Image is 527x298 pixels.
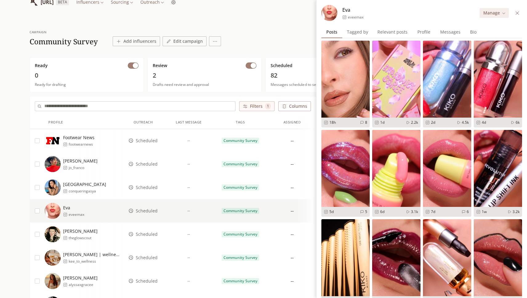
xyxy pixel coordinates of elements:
[474,219,522,296] img: 98a91009-5bca-444d-98ff-0a02ceb1ac69
[187,185,190,190] span: --
[291,231,294,238] div: --
[69,189,106,194] span: conqueringasya
[468,28,479,36] span: Bio
[423,219,471,296] img: 2d6f710e-9aaa-45aa-b757-b31598e28a8f
[48,120,63,125] div: Profile
[365,209,367,214] span: 5
[136,208,158,214] span: Scheduled
[342,15,364,20] a: eveemax
[63,135,95,141] span: Footwear News
[321,130,370,207] img: e4d9bba9-09f6-4781-9b0d-e1fbd3fc74c8
[136,184,158,191] span: Scheduled
[163,36,207,46] button: Edit campaign
[375,28,410,36] span: Relevant posts
[291,184,294,191] div: --
[223,138,257,143] span: Community Survey
[380,209,384,214] span: 6d
[474,130,522,207] img: 86ed7df0-be8f-4bd0-b881-6a905b0d6a2d
[136,138,158,144] span: Scheduled
[187,138,190,143] span: --
[431,120,435,125] span: 2d
[291,207,294,215] div: --
[516,120,520,125] span: 6k
[291,160,294,168] div: --
[187,279,190,284] span: --
[45,273,61,289] img: https://lookalike-images.influencerlist.ai/profiles/e1205dcb-1d3b-480b-ada6-e810e27cd2df.jpg
[136,278,158,284] span: Scheduled
[187,208,190,213] span: --
[278,101,311,111] button: Columns
[35,71,139,80] span: 0
[236,120,245,125] div: Tags
[423,41,471,118] img: 2d442555-e27f-4663-b9a7-8ac8e074a9ca
[480,8,509,18] button: Manage
[462,120,469,125] span: 4.5k
[45,250,61,266] img: https://lookalike-images.influencerlist.ai/profiles/b930e458-bfe7-48e6-b49c-c0742983572c.jpg
[321,41,370,118] img: 1e725a08-cbf7-48b3-af8c-84537f8c80dd
[187,232,190,237] span: --
[265,103,271,109] span: 1
[482,209,487,214] span: 1w
[271,62,292,69] span: Scheduled
[69,142,95,147] span: footwearnews
[329,120,336,125] span: 18h
[365,120,367,125] span: 8
[223,255,257,260] span: Community Survey
[291,137,294,144] div: --
[344,28,371,36] span: Tagged by
[467,209,469,214] span: 6
[153,62,167,69] span: Review
[482,120,486,125] span: 4d
[342,6,350,14] span: Eva
[372,41,420,118] img: aebfd5e1-8098-40a9-bdde-9063a2b48825
[291,254,294,261] div: --
[423,130,471,207] img: 6f1f232e-5aff-4c5b-93c7-a36809cabce9
[271,71,374,80] span: 82
[348,15,364,20] span: eveemax
[223,208,257,213] span: Community Survey
[513,209,520,214] span: 3.2k
[63,252,121,258] span: [PERSON_NAME] | wellness, recipes + mom life
[223,232,257,237] span: Community Survey
[45,203,61,219] img: https://lookalike-images.influencerlist.ai/profiles/72cc85c3-5816-4e15-a30f-bbfc0407c807.jpg
[223,185,257,190] span: Community Survey
[474,41,522,118] img: 2a2e0f64-938b-45f0-9f53-4b68e569b85e
[35,82,139,87] span: Ready for drafting
[438,28,463,36] span: Messages
[45,133,61,149] img: https://lookalike-images.influencerlist.ai/profiles/a285ec53-4e82-44dc-a237-5a7b4c2f527f.jpg
[411,209,418,214] span: 3.1k
[45,179,61,195] img: https://lookalike-images.influencerlist.ai/profiles/bb2f16fb-4a2d-4c3a-ad3e-b18feefd23e1.jpg
[176,120,202,125] div: Last Message
[69,259,121,264] span: kee_to_wellness
[411,120,418,125] span: 2.2k
[239,101,275,111] button: Filters 1
[69,236,98,240] span: theglowscout
[380,120,384,125] span: 1d
[321,5,337,21] img: https://lookalike-images.influencerlist.ai/profiles/72cc85c3-5816-4e15-a30f-bbfc0407c807.jpg
[69,212,84,217] span: eveemax
[153,71,256,80] span: 2
[113,36,160,46] button: Add influencers
[372,130,420,207] img: 69b5fba7-eea0-40f3-ab1f-67385fd162fc
[223,162,257,167] span: Community Survey
[153,82,256,87] span: Drafts need review and approval
[69,282,98,287] span: alyssaxgracee
[63,181,106,187] span: [GEOGRAPHIC_DATA]
[45,156,61,172] img: https://lookalike-images.influencerlist.ai/profiles/53502ef9-7f94-4963-bda3-01ca1bd78854.jpg
[223,279,257,284] span: Community Survey
[136,231,158,237] span: Scheduled
[284,120,301,125] div: Assigned
[271,82,374,87] span: Messages scheduled to send
[431,209,435,214] span: 7d
[35,62,48,69] span: Ready
[321,219,370,296] img: 398247d8-19b5-4674-a7c8-0856a9fc872e
[134,120,153,125] div: Outreach
[187,255,190,260] span: --
[136,255,158,261] span: Scheduled
[291,277,294,285] div: --
[45,226,61,242] img: https://lookalike-images.influencerlist.ai/profiles/32f5dbc6-aa21-45ca-ae00-8145e0e26d98.jpg
[324,28,340,36] span: Posts
[63,205,84,211] span: Eva
[63,228,98,234] span: [PERSON_NAME]
[372,219,420,296] img: 9d127a8f-58a9-4e8d-9c9e-4ab640d03e56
